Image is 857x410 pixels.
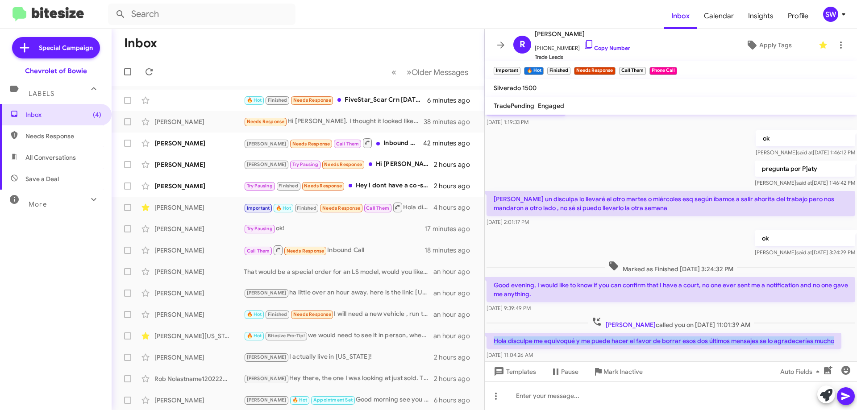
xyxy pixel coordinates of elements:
span: Needs Response [293,311,331,317]
input: Search [108,4,295,25]
a: Copy Number [583,45,630,51]
div: ok! [244,224,424,234]
span: Needs Response [322,205,360,211]
p: [PERSON_NAME] un disculpa lo llevaré el otro martes o miércoles esq según íbamos a salir ahorita ... [487,191,855,216]
div: Rob Nolastname120222392 [154,374,244,383]
div: 2 hours ago [434,160,477,169]
span: Silverado 1500 [494,84,537,92]
div: an hour ago [433,331,477,340]
small: Important [494,67,520,75]
span: TradePending [494,102,534,110]
span: said at [796,179,812,186]
span: More [29,200,47,208]
span: [PERSON_NAME] [606,321,656,329]
p: ok [755,230,855,246]
p: Good evening, I would like to know if you can confirm that I have a court, no one ever sent me a ... [487,277,855,302]
small: 🔥 Hot [524,67,543,75]
p: ok [756,130,855,146]
div: Hi [PERSON_NAME], I am recovering from minor surgery so I haven't had time to think about what ty... [244,159,434,170]
div: [PERSON_NAME] [154,117,244,126]
span: Needs Response [25,132,101,141]
span: called you on [DATE] 11:01:39 AM [588,316,754,329]
div: 6 minutes ago [427,96,477,105]
div: [PERSON_NAME] [154,182,244,191]
span: said at [797,149,813,156]
span: Needs Response [304,183,342,189]
span: Engaged [538,102,564,110]
span: Appointment Set [313,397,353,403]
nav: Page navigation example [387,63,474,81]
h1: Inbox [124,36,157,50]
button: Next [401,63,474,81]
div: [PERSON_NAME] [154,353,244,362]
div: Hey there, the one I was looking at just sold. The used Z71 in white [244,373,434,384]
button: Auto Fields [773,364,830,380]
span: Important [247,205,270,211]
span: Special Campaign [39,43,93,52]
span: Try Pausing [292,162,318,167]
div: Hola disculpe me equivoqué y me puede hacer el favor de borrar esos dos últimos mensajes se lo ag... [244,202,433,213]
span: Marked as Finished [DATE] 3:24:32 PM [605,261,737,273]
div: 6 hours ago [434,396,477,405]
div: we would need to see it in person, when can you stop by? [244,331,433,341]
span: Labels [29,90,54,98]
div: 17 minutes ago [424,224,477,233]
div: Hey i dont have a co-signer at this time but ill keep you all updated if i can find one [244,181,434,191]
span: Finished [297,205,316,211]
span: Finished [268,311,287,317]
span: Save a Deal [25,174,59,183]
span: Trade Leads [535,53,630,62]
div: 18 minutes ago [424,246,477,255]
span: Finished [268,97,287,103]
small: Needs Response [574,67,615,75]
span: [PHONE_NUMBER] [535,39,630,53]
span: 🔥 Hot [292,397,308,403]
div: [PERSON_NAME] [154,396,244,405]
span: All Conversations [25,153,76,162]
div: 42 minutes ago [424,139,477,148]
span: [PERSON_NAME] [247,162,287,167]
div: [PERSON_NAME] [154,224,244,233]
div: [PERSON_NAME][US_STATE] [154,331,244,340]
span: Older Messages [412,67,468,77]
div: [PERSON_NAME] [154,139,244,148]
div: Hi [PERSON_NAME]. I thought it looked like the car has been sold already. Can you please confirm? [244,116,424,127]
small: Call Them [619,67,646,75]
span: Bitesize Pro-Tip! [268,333,305,339]
span: Inbox [25,110,101,119]
div: an hour ago [433,289,477,298]
span: Needs Response [247,119,285,124]
button: Apply Tags [723,37,814,53]
span: (4) [93,110,101,119]
button: SW [815,7,847,22]
span: Call Them [366,205,389,211]
span: » [407,66,412,78]
span: Try Pausing [247,226,273,232]
div: [PERSON_NAME] [154,289,244,298]
div: 4 hours ago [433,203,477,212]
span: [PERSON_NAME] [DATE] 1:46:42 PM [755,179,855,186]
span: R [520,37,525,52]
span: [PERSON_NAME] [DATE] 3:24:29 PM [755,249,855,256]
div: Inbound Call [244,137,424,149]
div: FiveStar_Scar Crn [DATE] $3.65 +7.25 Crn [DATE] $3.66 +7.75 Bns [DATE] $9.79 +20.0 Bns [DATE] $9.... [244,95,427,105]
p: pregunta por P]aty [755,161,855,177]
span: [PERSON_NAME] [535,29,630,39]
a: Profile [781,3,815,29]
span: Auto Fields [780,364,823,380]
button: Mark Inactive [586,364,650,380]
span: Needs Response [292,141,330,147]
div: [PERSON_NAME] [154,246,244,255]
button: Templates [485,364,543,380]
span: Finished [279,183,298,189]
a: Insights [741,3,781,29]
a: Inbox [664,3,697,29]
span: [PERSON_NAME] [247,397,287,403]
div: Inbound Call [244,244,424,256]
span: Pause [561,364,578,380]
span: 🔥 Hot [247,333,262,339]
span: [PERSON_NAME] [DATE] 1:46:12 PM [756,149,855,156]
small: Finished [547,67,570,75]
